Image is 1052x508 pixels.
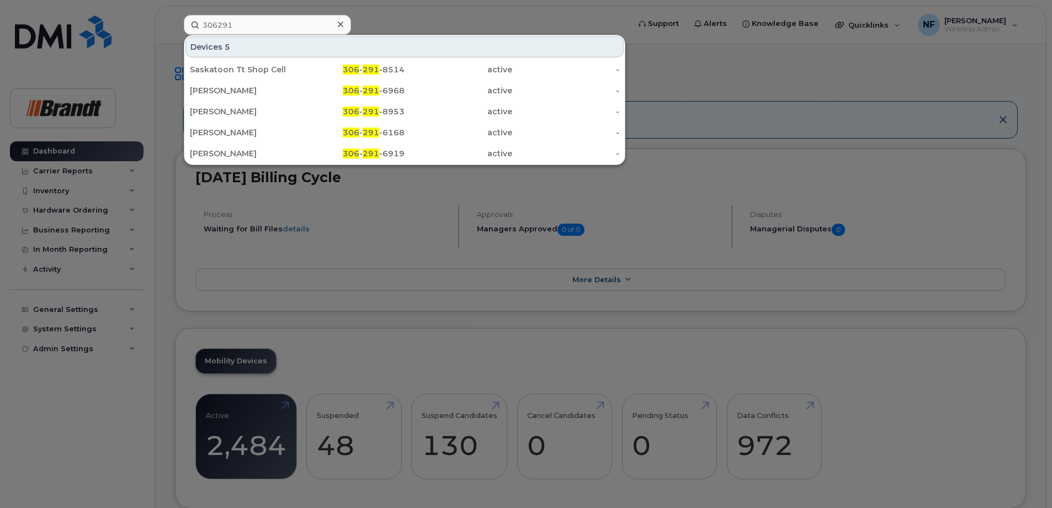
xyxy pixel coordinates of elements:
div: - [512,85,620,96]
div: - -6919 [297,148,405,159]
div: active [405,148,512,159]
span: 291 [363,86,379,96]
div: active [405,127,512,138]
div: - [512,127,620,138]
a: [PERSON_NAME]306-291-6168active- [185,123,624,142]
a: Saskatoon Tt Shop Cell306-291-8514active- [185,60,624,80]
div: - [512,64,620,75]
span: 306 [343,149,359,158]
div: - -6168 [297,127,405,138]
div: [PERSON_NAME] [190,127,297,138]
span: 5 [225,41,230,52]
span: 291 [363,107,379,117]
div: active [405,85,512,96]
div: [PERSON_NAME] [190,148,297,159]
span: 291 [363,149,379,158]
a: [PERSON_NAME]306-291-6968active- [185,81,624,100]
div: active [405,64,512,75]
span: 306 [343,65,359,75]
a: [PERSON_NAME]306-291-8953active- [185,102,624,121]
span: 291 [363,128,379,137]
span: 306 [343,107,359,117]
div: - -6968 [297,85,405,96]
div: Devices [185,36,624,57]
div: [PERSON_NAME] [190,85,297,96]
span: 306 [343,86,359,96]
div: Saskatoon Tt Shop Cell [190,64,297,75]
div: [PERSON_NAME] [190,106,297,117]
div: - [512,106,620,117]
div: active [405,106,512,117]
div: - -8514 [297,64,405,75]
a: [PERSON_NAME]306-291-6919active- [185,144,624,163]
div: - [512,148,620,159]
div: - -8953 [297,106,405,117]
span: 291 [363,65,379,75]
span: 306 [343,128,359,137]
